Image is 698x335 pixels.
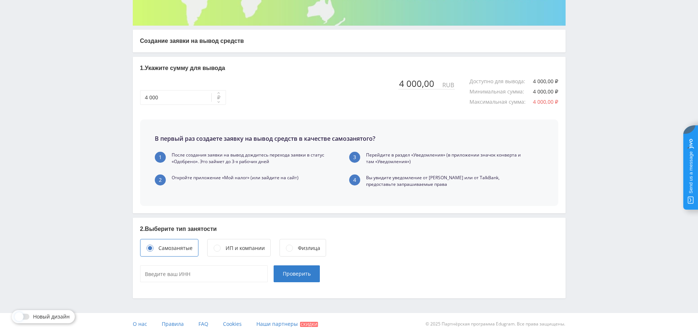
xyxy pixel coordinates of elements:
[298,244,320,252] div: Физлица
[155,152,166,163] div: 1
[256,313,318,335] a: Наши партнеры Скидки
[533,98,558,105] span: 4 000,00 ₽
[366,174,529,188] p: Вы увидите уведомление от [PERSON_NAME] или от TalkBank, предоставьте запрашиваемые права
[198,313,208,335] a: FAQ
[33,314,70,320] span: Новый дизайн
[140,37,558,45] p: Создание заявки на вывод средств
[172,152,335,165] p: После создания заявки на вывод дождитесь перехода заявки в статус «Одобрено». Это займет до 3-х р...
[533,78,558,84] div: 4 000,00 ₽
[352,313,565,335] div: © 2025 Партнёрская программа Edugram. Все права защищены.
[398,78,442,89] div: 4 000,00
[155,174,166,185] div: 2
[469,99,533,105] div: Максимальная сумма :
[349,174,360,185] div: 4
[442,82,455,88] div: RUB
[366,152,529,165] p: Перейдите в раздел «Уведомления» (в приложении значок конверта и там «Уведомления»)
[533,89,558,95] div: 4 000,00 ₽
[133,313,147,335] a: О нас
[274,265,320,282] button: Проверить
[172,174,299,181] p: Откройте приложение «Мой налог» (или зайдите на сайт)
[162,320,184,327] span: Правила
[158,244,193,252] div: Самозанятые
[133,320,147,327] span: О нас
[349,152,360,163] div: 3
[256,320,298,327] span: Наши партнеры
[469,78,533,84] div: Доступно для вывода :
[223,320,242,327] span: Cookies
[140,64,558,72] p: 1. Укажите сумму для вывода
[155,134,375,143] p: В первый раз создаете заявку на вывод средств в качестве самозанятого?
[283,271,311,277] span: Проверить
[469,89,531,95] div: Минимальная сумма :
[223,313,242,335] a: Cookies
[140,265,268,282] input: Введите ваш ИНН
[198,320,208,327] span: FAQ
[211,90,226,105] button: ₽
[300,322,318,327] span: Скидки
[226,244,265,252] div: ИП и компании
[140,225,558,233] p: 2. Выберите тип занятости
[162,313,184,335] a: Правила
